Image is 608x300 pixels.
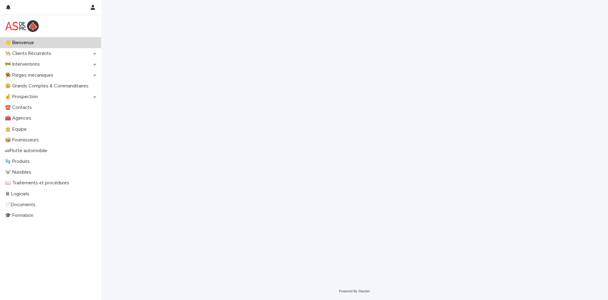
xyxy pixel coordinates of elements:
p: 🚧 Interventions [2,61,45,67]
p: 🪤 Pièges mécaniques [2,72,58,78]
p: 😃 Grands Comptes & Commanditaires [2,83,93,89]
p: ☎️ Contacts [2,105,37,110]
p: 📦 Fournisseurs [2,137,44,143]
p: 🎓 Formation [2,213,38,218]
p: 🐭 Nuisibles [2,169,36,175]
p: 💰 Prospection [2,94,43,100]
p: 🏎Flotte automobile [2,148,52,154]
p: 👋 Bienvenue [2,40,39,46]
p: 👨‍🍳 Clients Récurrents [2,51,56,56]
a: Powered By Stacker [339,289,370,293]
p: 📄Documents [2,202,40,208]
p: 🖥 Logiciels [2,191,34,197]
p: 🧰 Agences [2,115,36,121]
p: 🧤 Produits [2,159,35,164]
p: 📖 Traitements et procédures [2,180,74,186]
p: 👷 Equipe [2,126,32,132]
img: yKcqic14S0S6KrLdrqO6 [5,20,39,32]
